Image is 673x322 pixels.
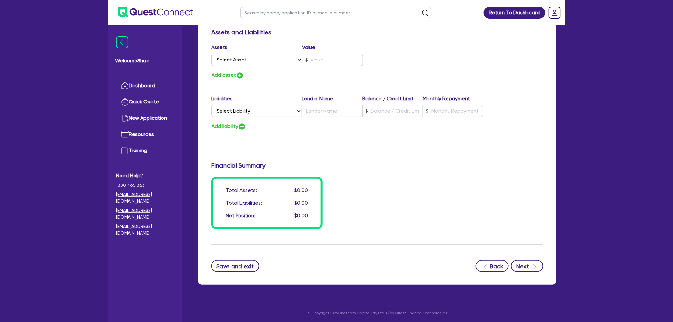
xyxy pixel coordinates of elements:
a: [EMAIL_ADDRESS][DOMAIN_NAME] [116,191,174,205]
p: © Copyright 2025 Oneteam Capital Pty Ltd T/as Quest Finance Technologies [194,310,560,316]
img: icon-add [236,72,244,79]
input: Value [302,54,363,66]
span: $0.00 [294,200,308,206]
label: Value [302,44,315,51]
a: Dashboard [116,78,174,94]
img: training [121,147,129,154]
button: Next [511,260,543,272]
img: resources [121,130,129,138]
img: new-application [121,114,129,122]
a: [EMAIL_ADDRESS][DOMAIN_NAME] [116,223,174,236]
span: $0.00 [294,213,308,219]
label: Balance / Credit Limit [363,95,423,102]
span: Need Help? [116,172,174,179]
label: Liabilities [211,95,302,102]
img: quest-connect-logo-blue [118,7,193,18]
input: Search by name, application ID or mobile number... [240,7,431,18]
span: Welcome Shae [115,57,175,65]
button: Save and exit [211,260,259,272]
a: Training [116,143,174,159]
input: Monthly Repayment [423,105,483,117]
span: $0.00 [294,187,308,193]
a: Resources [116,126,174,143]
div: Net Position: [226,212,255,220]
label: Lender Name [302,95,362,102]
a: Dropdown toggle [546,4,563,21]
input: Balance / Credit Limit [363,105,423,117]
label: Assets [211,44,302,51]
input: Lender Name [302,105,362,117]
div: Total Liabilities: [226,199,262,207]
h3: Assets and Liabilities [211,28,543,36]
button: Back [476,260,509,272]
button: Add liability [211,122,246,131]
a: New Application [116,110,174,126]
div: Total Assets: [226,186,257,194]
span: 1300 465 363 [116,182,174,189]
img: icon-menu-close [116,36,128,48]
h3: Financial Summary [211,162,543,169]
a: Quick Quote [116,94,174,110]
a: [EMAIL_ADDRESS][DOMAIN_NAME] [116,207,174,220]
label: Monthly Repayment [423,95,483,102]
img: quick-quote [121,98,129,106]
a: Return To Dashboard [484,7,545,19]
button: Add asset [211,71,244,80]
img: icon-add [238,123,246,130]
